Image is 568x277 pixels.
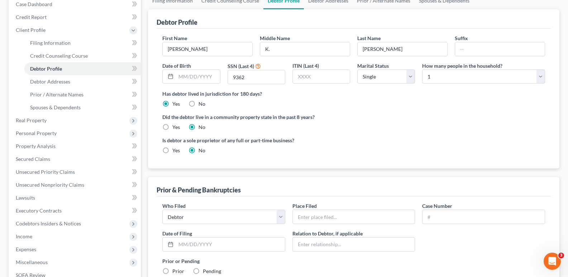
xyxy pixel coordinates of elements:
[293,210,415,224] input: Enter place filed...
[16,220,81,226] span: Codebtors Insiders & Notices
[176,238,285,251] input: MM/DD/YYYY
[357,62,389,70] label: Marital Status
[24,62,141,75] a: Debtor Profile
[16,233,32,239] span: Income
[162,90,545,97] label: Has debtor lived in jurisdiction for 180 days?
[163,42,252,56] input: --
[157,186,241,194] div: Prior & Pending Bankruptcies
[16,195,35,201] span: Lawsuits
[10,178,141,191] a: Unsecured Nonpriority Claims
[10,166,141,178] a: Unsecured Priority Claims
[10,140,141,153] a: Property Analysis
[172,124,180,131] label: Yes
[24,37,141,49] a: Filing Information
[16,169,75,175] span: Unsecured Priority Claims
[292,230,363,237] label: Relation to Debtor, if applicable
[16,14,47,20] span: Credit Report
[157,18,197,27] div: Debtor Profile
[16,207,62,214] span: Executory Contracts
[16,156,50,162] span: Secured Claims
[10,11,141,24] a: Credit Report
[162,34,187,42] label: First Name
[260,34,290,42] label: Middle Name
[228,70,285,84] input: XXXX
[162,113,545,121] label: Did the debtor live in a community property state in the past 8 years?
[455,42,545,56] input: --
[423,210,545,224] input: #
[172,100,180,108] label: Yes
[162,203,186,209] span: Who Filed
[292,62,319,70] label: ITIN (Last 4)
[162,137,350,144] label: Is debtor a sole proprietor of any full or part-time business?
[10,153,141,166] a: Secured Claims
[199,100,205,108] label: No
[293,70,350,83] input: XXXX
[422,62,502,70] label: How many people in the household?
[176,70,220,83] input: MM/DD/YYYY
[358,42,447,56] input: --
[455,34,468,42] label: Suffix
[24,88,141,101] a: Prior / Alternate Names
[292,203,317,209] span: Place Filed
[228,62,254,70] label: SSN (Last 4)
[16,246,36,252] span: Expenses
[16,259,48,265] span: Miscellaneous
[16,130,57,136] span: Personal Property
[30,104,81,110] span: Spouses & Dependents
[10,204,141,217] a: Executory Contracts
[260,42,350,56] input: M.I
[16,117,47,123] span: Real Property
[30,78,70,85] span: Debtor Addresses
[357,34,381,42] label: Last Name
[10,191,141,204] a: Lawsuits
[30,53,88,59] span: Credit Counseling Course
[24,75,141,88] a: Debtor Addresses
[199,147,205,154] label: No
[293,238,415,251] input: Enter relationship...
[544,253,561,270] iframe: Intercom live chat
[203,268,221,275] label: Pending
[24,101,141,114] a: Spouses & Dependents
[162,62,191,70] label: Date of Birth
[172,268,184,275] label: Prior
[24,49,141,62] a: Credit Counseling Course
[30,66,62,72] span: Debtor Profile
[16,1,52,7] span: Case Dashboard
[16,27,46,33] span: Client Profile
[30,40,71,46] span: Filing Information
[199,124,205,131] label: No
[16,182,84,188] span: Unsecured Nonpriority Claims
[172,147,180,154] label: Yes
[422,202,452,210] label: Case Number
[16,143,56,149] span: Property Analysis
[558,253,564,258] span: 3
[30,91,83,97] span: Prior / Alternate Names
[162,257,545,265] label: Prior or Pending
[162,230,192,237] span: Date of Filing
